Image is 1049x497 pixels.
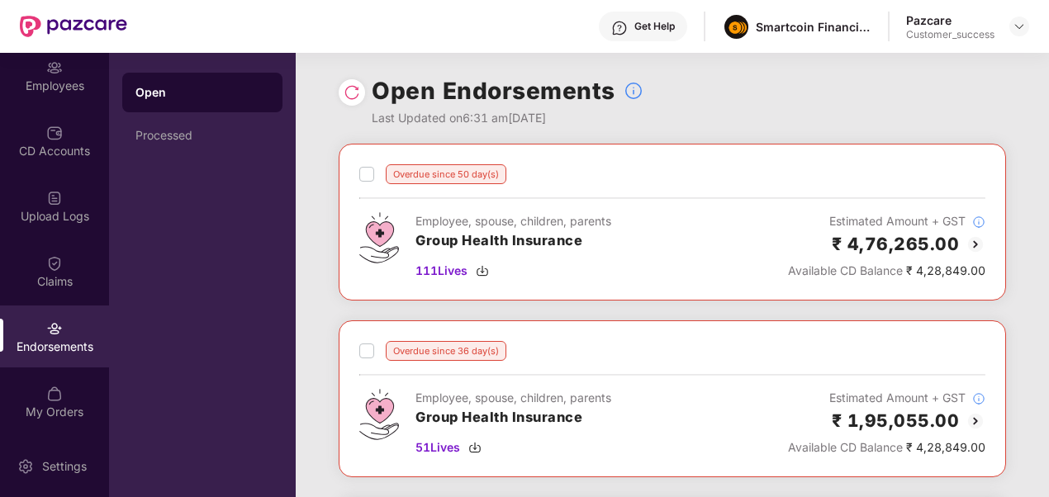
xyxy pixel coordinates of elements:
[476,264,489,277] img: svg+xml;base64,PHN2ZyBpZD0iRG93bmxvYWQtMzJ4MzIiIHhtbG5zPSJodHRwOi8vd3d3LnczLm9yZy8yMDAwL3N2ZyIgd2...
[634,20,675,33] div: Get Help
[966,234,985,254] img: svg+xml;base64,PHN2ZyBpZD0iQmFjay0yMHgyMCIgeG1sbnM9Imh0dHA6Ly93d3cudzMub3JnLzIwMDAvc3ZnIiB3aWR0aD...
[386,341,506,361] div: Overdue since 36 day(s)
[1013,20,1026,33] img: svg+xml;base64,PHN2ZyBpZD0iRHJvcGRvd24tMzJ4MzIiIHhtbG5zPSJodHRwOi8vd3d3LnczLm9yZy8yMDAwL3N2ZyIgd2...
[372,109,643,127] div: Last Updated on 6:31 am[DATE]
[972,392,985,405] img: svg+xml;base64,PHN2ZyBpZD0iSW5mb18tXzMyeDMyIiBkYXRhLW5hbWU9IkluZm8gLSAzMngzMiIgeG1sbnM9Imh0dHA6Ly...
[344,84,360,101] img: svg+xml;base64,PHN2ZyBpZD0iUmVsb2FkLTMyeDMyIiB4bWxucz0iaHR0cDovL3d3dy53My5vcmcvMjAwMC9zdmciIHdpZH...
[415,407,611,428] h3: Group Health Insurance
[386,164,506,184] div: Overdue since 50 day(s)
[972,215,985,229] img: svg+xml;base64,PHN2ZyBpZD0iSW5mb18tXzMyeDMyIiBkYXRhLW5hbWU9IkluZm8gLSAzMngzMiIgeG1sbnM9Imh0dHA6Ly...
[468,441,482,454] img: svg+xml;base64,PHN2ZyBpZD0iRG93bmxvYWQtMzJ4MzIiIHhtbG5zPSJodHRwOi8vd3d3LnczLm9yZy8yMDAwL3N2ZyIgd2...
[37,458,92,475] div: Settings
[724,15,748,39] img: image%20(1).png
[832,407,960,434] h2: ₹ 1,95,055.00
[788,438,985,457] div: ₹ 4,28,849.00
[906,28,994,41] div: Customer_success
[46,190,63,206] img: svg+xml;base64,PHN2ZyBpZD0iVXBsb2FkX0xvZ3MiIGRhdGEtbmFtZT0iVXBsb2FkIExvZ3MiIHhtbG5zPSJodHRwOi8vd3...
[611,20,628,36] img: svg+xml;base64,PHN2ZyBpZD0iSGVscC0zMngzMiIgeG1sbnM9Imh0dHA6Ly93d3cudzMub3JnLzIwMDAvc3ZnIiB3aWR0aD...
[906,12,994,28] div: Pazcare
[788,389,985,407] div: Estimated Amount + GST
[20,16,127,37] img: New Pazcare Logo
[46,255,63,272] img: svg+xml;base64,PHN2ZyBpZD0iQ2xhaW0iIHhtbG5zPSJodHRwOi8vd3d3LnczLm9yZy8yMDAwL3N2ZyIgd2lkdGg9IjIwIi...
[966,411,985,431] img: svg+xml;base64,PHN2ZyBpZD0iQmFjay0yMHgyMCIgeG1sbnM9Imh0dHA6Ly93d3cudzMub3JnLzIwMDAvc3ZnIiB3aWR0aD...
[788,262,985,280] div: ₹ 4,28,849.00
[359,212,399,263] img: svg+xml;base64,PHN2ZyB4bWxucz0iaHR0cDovL3d3dy53My5vcmcvMjAwMC9zdmciIHdpZHRoPSI0Ny43MTQiIGhlaWdodD...
[17,458,34,475] img: svg+xml;base64,PHN2ZyBpZD0iU2V0dGluZy0yMHgyMCIgeG1sbnM9Imh0dHA6Ly93d3cudzMub3JnLzIwMDAvc3ZnIiB3aW...
[415,212,611,230] div: Employee, spouse, children, parents
[359,389,399,440] img: svg+xml;base64,PHN2ZyB4bWxucz0iaHR0cDovL3d3dy53My5vcmcvMjAwMC9zdmciIHdpZHRoPSI0Ny43MTQiIGhlaWdodD...
[624,81,643,101] img: svg+xml;base64,PHN2ZyBpZD0iSW5mb18tXzMyeDMyIiBkYXRhLW5hbWU9IkluZm8gLSAzMngzMiIgeG1sbnM9Imh0dHA6Ly...
[415,230,611,252] h3: Group Health Insurance
[46,125,63,141] img: svg+xml;base64,PHN2ZyBpZD0iQ0RfQWNjb3VudHMiIGRhdGEtbmFtZT0iQ0QgQWNjb3VudHMiIHhtbG5zPSJodHRwOi8vd3...
[415,262,468,280] span: 111 Lives
[788,440,903,454] span: Available CD Balance
[46,386,63,402] img: svg+xml;base64,PHN2ZyBpZD0iTXlfT3JkZXJzIiBkYXRhLW5hbWU9Ik15IE9yZGVycyIgeG1sbnM9Imh0dHA6Ly93d3cudz...
[135,129,269,142] div: Processed
[415,438,460,457] span: 51 Lives
[135,84,269,101] div: Open
[46,59,63,76] img: svg+xml;base64,PHN2ZyBpZD0iRW1wbG95ZWVzIiB4bWxucz0iaHR0cDovL3d3dy53My5vcmcvMjAwMC9zdmciIHdpZHRoPS...
[46,320,63,337] img: svg+xml;base64,PHN2ZyBpZD0iRW5kb3JzZW1lbnRzIiB4bWxucz0iaHR0cDovL3d3dy53My5vcmcvMjAwMC9zdmciIHdpZH...
[756,19,871,35] div: Smartcoin Financials Private Limited
[415,389,611,407] div: Employee, spouse, children, parents
[788,263,903,277] span: Available CD Balance
[372,73,615,109] h1: Open Endorsements
[788,212,985,230] div: Estimated Amount + GST
[832,230,960,258] h2: ₹ 4,76,265.00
